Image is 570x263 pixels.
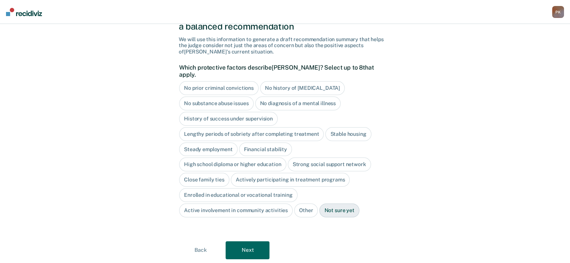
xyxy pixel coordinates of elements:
[239,143,292,156] div: Financial stability
[179,36,391,55] div: We will use this information to generate a draft recommendation summary that helps the judge cons...
[552,6,564,18] div: P K
[294,204,318,217] div: Other
[325,127,371,141] div: Stable housing
[288,158,371,171] div: Strong social support network
[6,8,42,16] img: Recidiviz
[179,81,259,95] div: No prior criminal convictions
[226,241,269,259] button: Next
[179,173,229,187] div: Close family ties
[179,158,286,171] div: High school diploma or higher education
[260,81,345,95] div: No history of [MEDICAL_DATA]
[179,204,293,217] div: Active involvement in community activities
[179,143,238,156] div: Steady employment
[179,64,387,78] label: Which protective factors describe [PERSON_NAME] ? Select up to 8 that apply.
[319,204,359,217] div: Not sure yet
[255,97,341,110] div: No diagnosis of a mental illness
[552,6,564,18] button: PK
[179,127,324,141] div: Lengthy periods of sobriety after completing treatment
[231,173,350,187] div: Actively participating in treatment programs
[179,188,298,202] div: Enrolled in educational or vocational training
[179,97,254,110] div: No substance abuse issues
[179,241,223,259] button: Back
[179,112,278,126] div: History of success under supervision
